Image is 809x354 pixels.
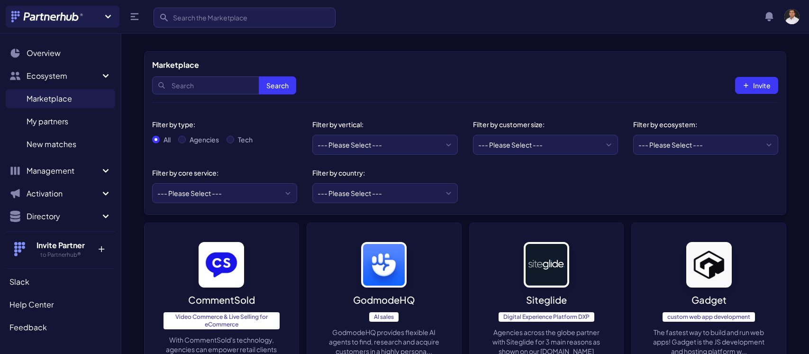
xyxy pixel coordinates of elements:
button: Directory [6,207,115,226]
span: Feedback [9,322,47,333]
p: + [91,240,111,255]
p: Siteglide [526,293,567,307]
button: Management [6,161,115,180]
span: AI sales [369,312,399,322]
div: Filter by customer size: [473,120,610,129]
button: Invite Partner to Partnerhub® + [6,232,115,266]
a: Overview [6,44,115,63]
div: Filter by type: [152,120,290,129]
h5: to Partnerhub® [30,251,91,259]
a: Help Center [6,295,115,314]
label: Tech [238,135,253,144]
span: Help Center [9,299,54,310]
h5: Marketplace [152,59,199,71]
label: Agencies [190,135,219,144]
a: My partners [6,112,115,131]
div: Filter by ecosystem: [633,120,771,129]
button: Activation [6,184,115,203]
img: user photo [784,9,800,24]
span: Overview [27,47,61,59]
span: Video Commerce & Live Selling for eCommerce [164,312,280,329]
img: image_alt [199,242,244,288]
span: Activation [27,188,100,199]
p: CommentSold [188,293,255,307]
p: GodmodeHQ [353,293,415,307]
div: Filter by vertical: [312,120,450,129]
button: Search [259,76,296,94]
input: Search the Marketplace [154,8,336,28]
img: image_alt [686,242,732,288]
p: Gadget [691,293,727,307]
a: Feedback [6,318,115,337]
span: Slack [9,276,29,288]
label: All [164,135,171,144]
span: Ecosystem [27,70,100,82]
span: custom web app development [663,312,755,322]
img: Partnerhub® Logo [11,11,84,22]
h4: Invite Partner [30,240,91,251]
span: My partners [27,116,68,127]
a: Slack [6,272,115,291]
a: Marketplace [6,89,115,108]
input: Search [152,76,296,94]
span: Digital Experience Platform DXP [499,312,594,322]
span: Management [27,165,100,177]
button: Invite [735,77,778,94]
span: Directory [27,211,100,222]
span: Marketplace [27,93,72,104]
div: Filter by core service: [152,168,290,177]
span: New matches [27,139,76,150]
img: image_alt [361,242,407,288]
a: New matches [6,135,115,154]
img: image_alt [524,242,569,288]
div: Filter by country: [312,168,450,177]
button: Ecosystem [6,66,115,85]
